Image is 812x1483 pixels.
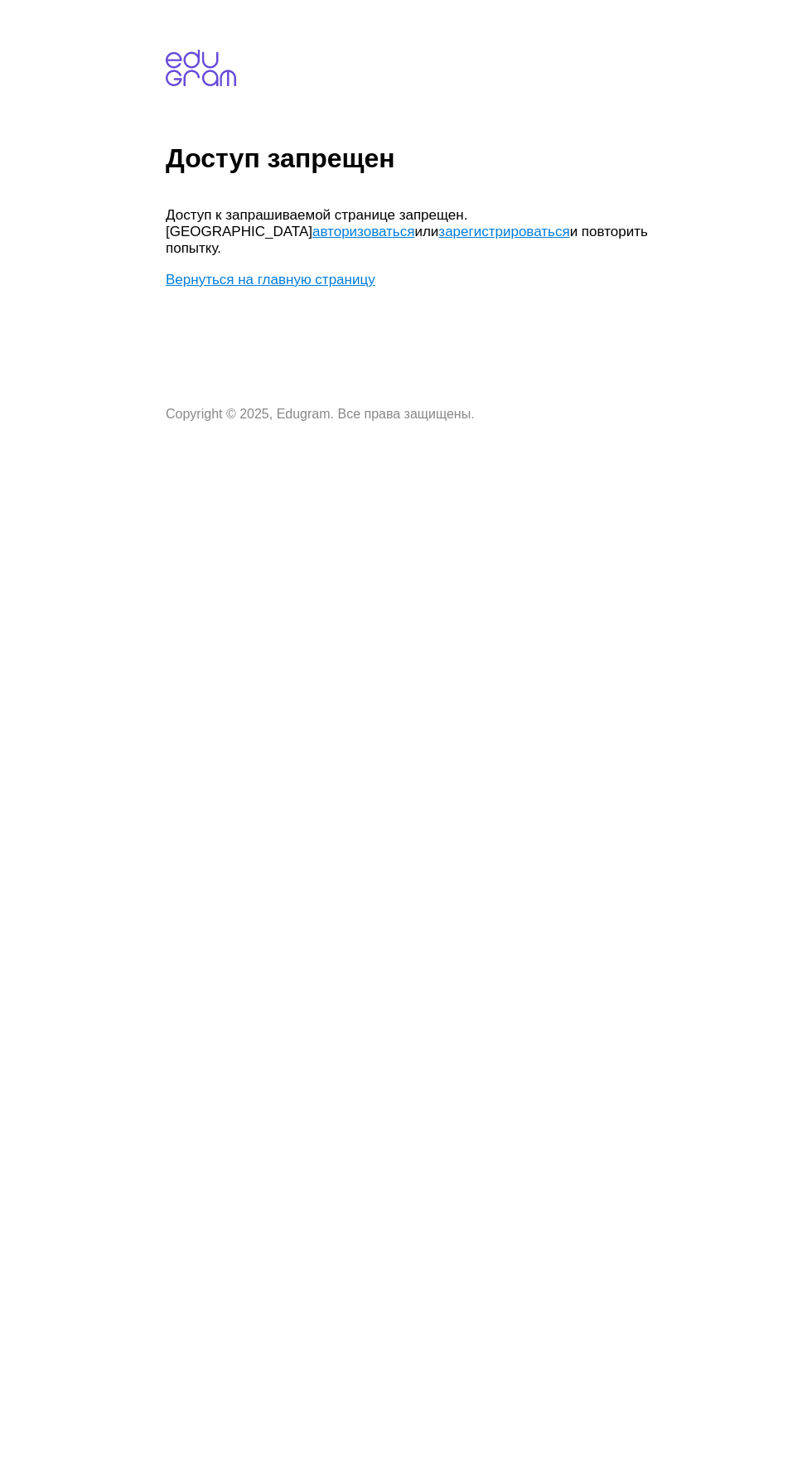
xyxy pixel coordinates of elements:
[166,407,663,422] p: Copyright © 2025, Edugram. Все права защищены.
[166,50,236,86] img: edugram.com
[438,224,569,239] a: зарегистрироваться
[312,224,414,239] a: авторизоваться
[166,207,663,257] p: Доступ к запрашиваемой странице запрещен. [GEOGRAPHIC_DATA] или и повторить попытку.
[166,143,805,174] h1: Доступ запрещен
[166,272,375,287] a: Вернуться на главную страницу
